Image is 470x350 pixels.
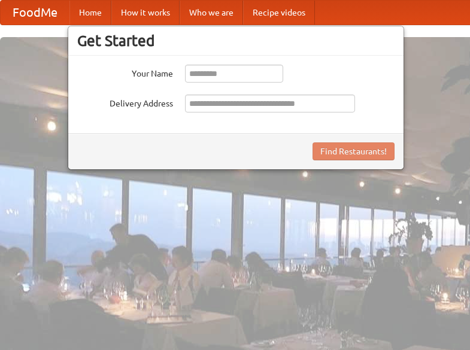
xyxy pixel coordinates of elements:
[77,32,395,50] h3: Get Started
[180,1,243,25] a: Who we are
[313,142,395,160] button: Find Restaurants!
[69,1,111,25] a: Home
[243,1,315,25] a: Recipe videos
[77,95,173,109] label: Delivery Address
[1,1,69,25] a: FoodMe
[111,1,180,25] a: How it works
[77,65,173,80] label: Your Name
